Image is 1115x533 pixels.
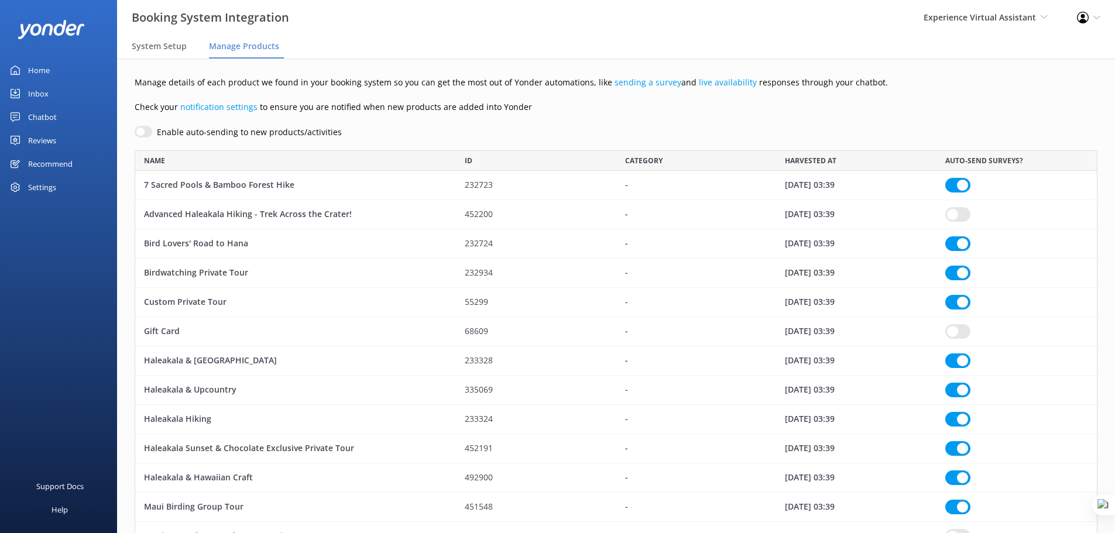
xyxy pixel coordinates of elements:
div: Maui Birding Group Tour [135,493,456,522]
div: - [616,493,777,522]
div: - [616,259,777,288]
div: - [616,405,777,434]
div: Haleakala & Iao Valley [135,346,456,376]
div: - [616,317,777,346]
div: Haleakala Hiking [135,405,456,434]
div: 55299 [456,288,616,317]
div: 19 Aug 25 03:39 [776,434,936,463]
div: 232723 [456,171,616,200]
div: 68609 [456,317,616,346]
div: row [135,463,1097,493]
div: 232724 [456,229,616,259]
div: Recommend [28,152,73,176]
div: 19 Aug 25 03:39 [776,288,936,317]
div: - [616,346,777,376]
div: - [616,463,777,493]
div: row [135,405,1097,434]
div: 19 Aug 25 03:39 [776,229,936,259]
div: row [135,493,1097,522]
div: Reviews [28,129,56,152]
div: Bird Lovers' Road to Hana [135,229,456,259]
span: ID [465,155,472,166]
div: 7 Sacred Pools & Bamboo Forest Hike [135,171,456,200]
span: CATEGORY [625,155,663,166]
span: Manage Products [209,40,279,52]
div: Settings [28,176,56,199]
div: 452200 [456,200,616,229]
div: Custom Private Tour [135,288,456,317]
div: 232934 [456,259,616,288]
div: Birdwatching Private Tour [135,259,456,288]
div: 233324 [456,405,616,434]
div: - [616,434,777,463]
div: Inbox [28,82,49,105]
div: 492900 [456,463,616,493]
div: Home [28,59,50,82]
div: 335069 [456,376,616,405]
div: 19 Aug 25 03:39 [776,346,936,376]
a: live availability [699,77,757,88]
div: row [135,376,1097,405]
div: Gift Card [135,317,456,346]
div: - [616,229,777,259]
div: Help [52,498,68,521]
span: NAME [144,155,165,166]
div: Haleakala Sunset & Chocolate Exclusive Private Tour [135,434,456,463]
span: HARVESTED AT [785,155,836,166]
div: 451548 [456,493,616,522]
span: Experience Virtual Assistant [924,12,1036,23]
p: Manage details of each product we found in your booking system so you can get the most out of Yon... [135,76,1097,89]
div: Advanced Haleakala Hiking - Trek Across the Crater! [135,200,456,229]
div: row [135,229,1097,259]
div: 19 Aug 25 03:39 [776,171,936,200]
a: sending a survey [615,77,681,88]
div: row [135,317,1097,346]
div: - [616,200,777,229]
span: System Setup [132,40,187,52]
div: - [616,288,777,317]
div: 19 Aug 25 03:39 [776,405,936,434]
div: 19 Aug 25 03:39 [776,376,936,405]
div: 452191 [456,434,616,463]
div: - [616,171,777,200]
div: 19 Aug 25 03:39 [776,200,936,229]
div: - [616,376,777,405]
img: yonder-white-logo.png [18,20,85,39]
div: 19 Aug 25 03:39 [776,493,936,522]
div: row [135,346,1097,376]
div: row [135,200,1097,229]
div: row [135,259,1097,288]
p: Check your to ensure you are notified when new products are added into Yonder [135,101,1097,114]
div: 19 Aug 25 03:39 [776,463,936,493]
a: notification settings [180,101,258,112]
label: Enable auto-sending to new products/activities [157,126,342,139]
div: row [135,171,1097,200]
div: 233328 [456,346,616,376]
div: Support Docs [36,474,84,498]
h3: Booking System Integration [132,8,289,27]
div: 19 Aug 25 03:39 [776,259,936,288]
div: Haleakala & Upcountry [135,376,456,405]
div: Chatbot [28,105,57,129]
div: 19 Aug 25 03:39 [776,317,936,346]
span: AUTO-SEND SURVEYS? [945,155,1023,166]
div: row [135,288,1097,317]
div: Haleakala & Hawaiian Craft [135,463,456,493]
div: row [135,434,1097,463]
